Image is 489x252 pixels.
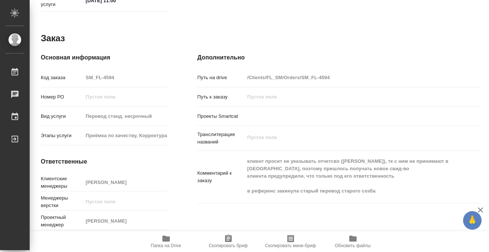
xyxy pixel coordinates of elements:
p: Вид услуги [41,113,83,120]
h4: Дополнительно [197,53,481,62]
textarea: клиент просит не указывать отчетсво ([PERSON_NAME]), тк с ним не принимают в [GEOGRAPHIC_DATA], п... [245,155,457,197]
h4: Ответственные [41,157,168,166]
input: Пустое поле [245,91,457,102]
p: Путь на drive [197,74,244,81]
input: Пустое поле [83,130,168,141]
button: Обновить файлы [322,231,384,252]
button: 🙏 [463,211,482,230]
p: Комментарий к заказу [197,169,244,184]
p: Проектный менеджер [41,214,83,229]
input: Пустое поле [83,177,168,188]
p: Номер РО [41,93,83,101]
p: Клиентские менеджеры [41,175,83,190]
button: Папка на Drive [135,231,197,252]
h4: Основная информация [41,53,168,62]
p: Проекты Smartcat [197,113,244,120]
input: Пустое поле [83,196,168,207]
button: Скопировать бриф [197,231,260,252]
input: Пустое поле [83,72,168,83]
h2: Заказ [41,32,65,44]
span: 🙏 [466,213,479,228]
p: Менеджеры верстки [41,194,83,209]
input: Пустое поле [83,91,168,102]
span: Скопировать мини-бриф [265,243,316,248]
span: Папка на Drive [151,243,181,248]
p: Путь к заказу [197,93,244,101]
span: Скопировать бриф [209,243,248,248]
input: Пустое поле [245,72,457,83]
input: Пустое поле [83,216,168,226]
span: Обновить файлы [335,243,371,248]
p: Транслитерация названий [197,131,244,146]
p: Этапы услуги [41,132,83,139]
p: Код заказа [41,74,83,81]
button: Скопировать мини-бриф [260,231,322,252]
input: Пустое поле [83,111,168,122]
